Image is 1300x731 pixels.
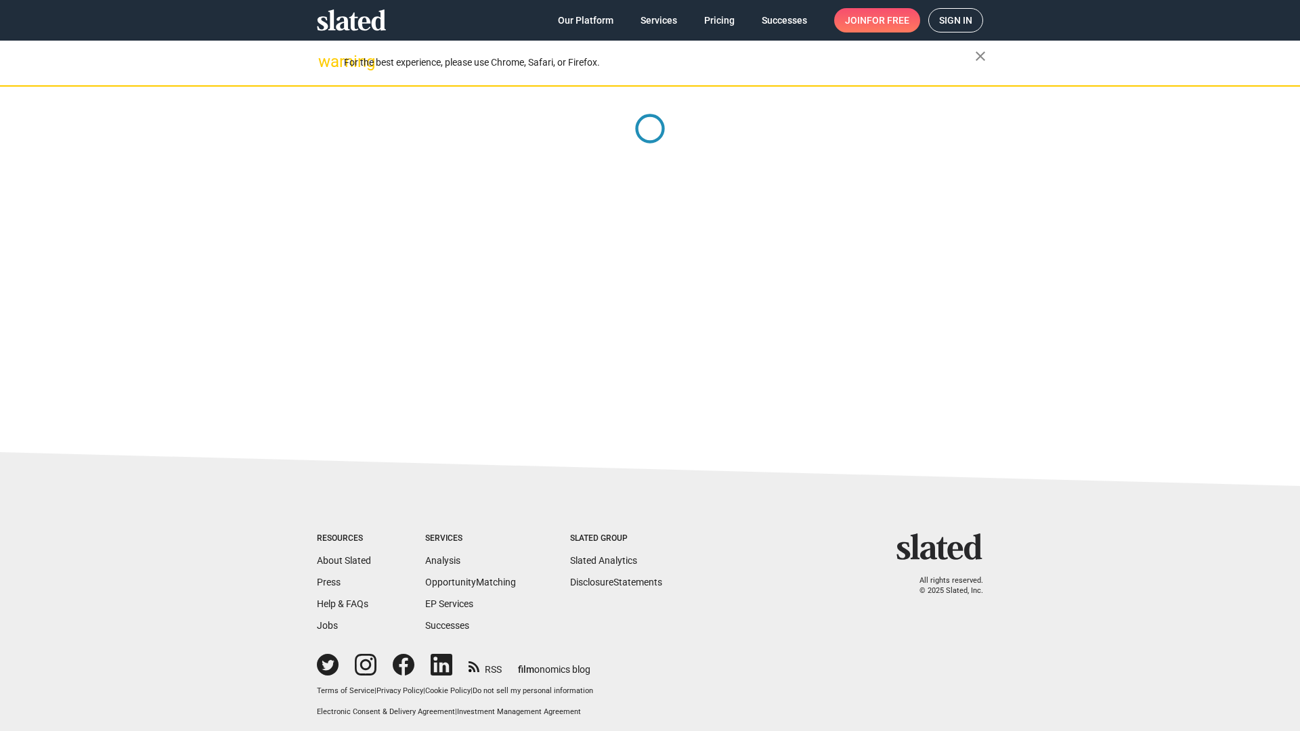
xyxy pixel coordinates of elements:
[317,598,368,609] a: Help & FAQs
[762,8,807,32] span: Successes
[469,655,502,676] a: RSS
[834,8,920,32] a: Joinfor free
[939,9,972,32] span: Sign in
[317,686,374,695] a: Terms of Service
[425,620,469,631] a: Successes
[558,8,613,32] span: Our Platform
[518,652,590,676] a: filmonomics blog
[905,576,983,596] p: All rights reserved. © 2025 Slated, Inc.
[344,53,975,72] div: For the best experience, please use Chrome, Safari, or Firefox.
[425,533,516,544] div: Services
[317,620,338,631] a: Jobs
[867,8,909,32] span: for free
[423,686,425,695] span: |
[570,533,662,544] div: Slated Group
[376,686,423,695] a: Privacy Policy
[473,686,593,696] button: Do not sell my personal information
[425,577,516,588] a: OpportunityMatching
[547,8,624,32] a: Our Platform
[518,664,534,675] span: film
[641,8,677,32] span: Services
[317,555,371,566] a: About Slated
[317,533,371,544] div: Resources
[630,8,688,32] a: Services
[972,48,989,64] mat-icon: close
[425,686,471,695] a: Cookie Policy
[455,707,457,716] span: |
[570,577,662,588] a: DisclosureStatements
[693,8,745,32] a: Pricing
[570,555,637,566] a: Slated Analytics
[317,577,341,588] a: Press
[845,8,909,32] span: Join
[425,555,460,566] a: Analysis
[318,53,334,70] mat-icon: warning
[374,686,376,695] span: |
[751,8,818,32] a: Successes
[457,707,581,716] a: Investment Management Agreement
[317,707,455,716] a: Electronic Consent & Delivery Agreement
[704,8,735,32] span: Pricing
[471,686,473,695] span: |
[425,598,473,609] a: EP Services
[928,8,983,32] a: Sign in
